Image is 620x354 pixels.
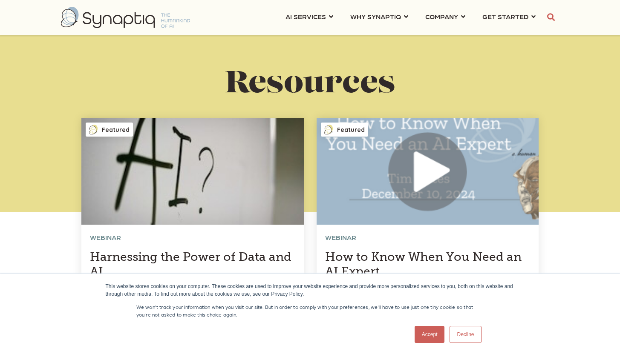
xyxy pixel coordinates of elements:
span: COMPANY [425,11,458,22]
a: Accept [415,326,445,343]
a: AI SERVICES [285,9,333,24]
span: GET STARTED [482,11,528,22]
img: synaptiq logo-2 [61,7,190,28]
a: WHY SYNAPTIQ [350,9,408,24]
a: Decline [450,326,481,343]
div: This website stores cookies on your computer. These cookies are used to improve your website expe... [106,283,515,298]
nav: menu [277,2,544,33]
a: COMPANY [425,9,465,24]
span: WHY SYNAPTIQ [350,11,401,22]
a: GET STARTED [482,9,536,24]
h1: Resources [74,68,547,102]
p: We won't track your information when you visit our site. But in order to comply with your prefere... [136,303,484,318]
span: AI SERVICES [285,11,326,22]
